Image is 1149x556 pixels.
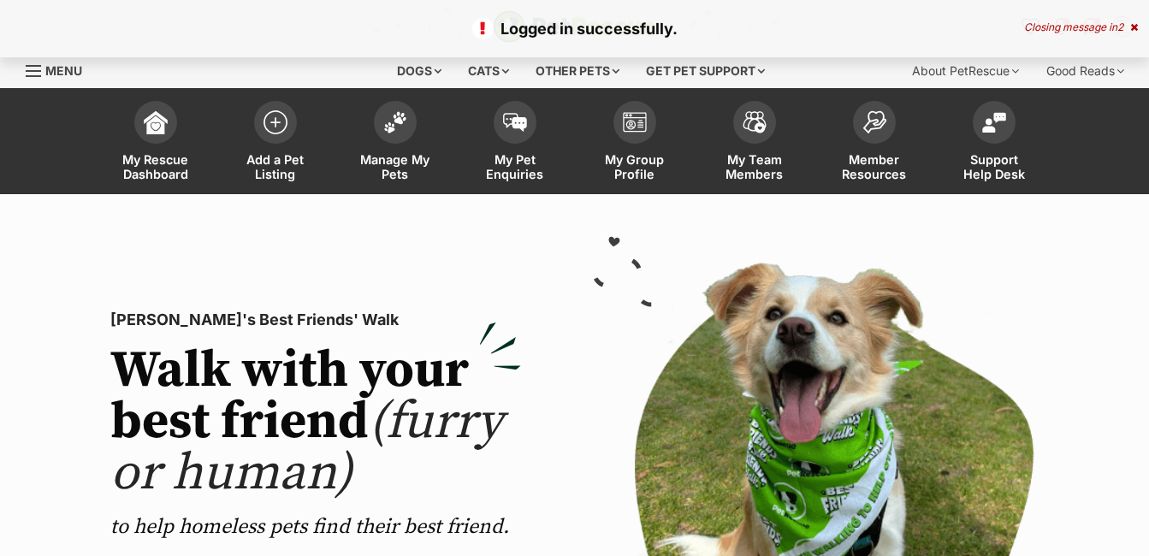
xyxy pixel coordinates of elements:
img: member-resources-icon-8e73f808a243e03378d46382f2149f9095a855e16c252ad45f914b54edf8863c.svg [862,110,886,133]
span: My Pet Enquiries [477,152,554,181]
a: My Rescue Dashboard [96,92,216,194]
div: Dogs [385,54,453,88]
div: Other pets [524,54,631,88]
img: team-members-icon-5396bd8760b3fe7c0b43da4ab00e1e3bb1a5d9ba89233759b79545d2d3fc5d0d.svg [743,111,767,133]
img: manage-my-pets-icon-02211641906a0b7f246fdf0571729dbe1e7629f14944591b6c1af311fb30b64b.svg [383,111,407,133]
span: Add a Pet Listing [237,152,314,181]
img: group-profile-icon-3fa3cf56718a62981997c0bc7e787c4b2cf8bcc04b72c1350f741eb67cf2f40e.svg [623,112,647,133]
div: About PetRescue [900,54,1031,88]
span: (furry or human) [110,390,503,506]
span: My Team Members [716,152,793,181]
span: Manage My Pets [357,152,434,181]
p: to help homeless pets find their best friend. [110,513,521,541]
h2: Walk with your best friend [110,346,521,500]
div: Get pet support [634,54,777,88]
span: Member Resources [836,152,913,181]
img: help-desk-icon-fdf02630f3aa405de69fd3d07c3f3aa587a6932b1a1747fa1d2bba05be0121f9.svg [982,112,1006,133]
p: [PERSON_NAME]'s Best Friends' Walk [110,308,521,332]
a: Manage My Pets [335,92,455,194]
a: My Team Members [695,92,814,194]
span: My Group Profile [596,152,673,181]
img: dashboard-icon-eb2f2d2d3e046f16d808141f083e7271f6b2e854fb5c12c21221c1fb7104beca.svg [144,110,168,134]
a: Menu [26,54,94,85]
span: My Rescue Dashboard [117,152,194,181]
span: Support Help Desk [956,152,1033,181]
a: My Group Profile [575,92,695,194]
a: My Pet Enquiries [455,92,575,194]
img: add-pet-listing-icon-0afa8454b4691262ce3f59096e99ab1cd57d4a30225e0717b998d2c9b9846f56.svg [264,110,287,134]
a: Member Resources [814,92,934,194]
img: pet-enquiries-icon-7e3ad2cf08bfb03b45e93fb7055b45f3efa6380592205ae92323e6603595dc1f.svg [503,113,527,132]
div: Good Reads [1034,54,1136,88]
a: Support Help Desk [934,92,1054,194]
a: Add a Pet Listing [216,92,335,194]
div: Cats [456,54,521,88]
span: Menu [45,63,82,78]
